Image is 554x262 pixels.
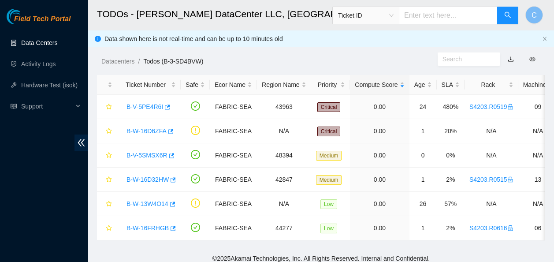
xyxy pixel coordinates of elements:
span: / [138,58,140,65]
td: N/A [465,143,518,168]
button: star [102,172,112,187]
button: star [102,221,112,235]
a: download [508,56,514,63]
td: 57% [437,192,465,216]
button: star [102,148,112,162]
span: star [106,225,112,232]
span: check-circle [191,150,200,159]
span: check-circle [191,223,200,232]
a: S4203.R0515lock [469,176,513,183]
td: N/A [257,192,311,216]
span: search [504,11,511,20]
td: N/A [465,119,518,143]
button: download [501,52,521,66]
a: Akamai TechnologiesField Tech Portal [7,16,71,27]
td: 0.00 [350,143,409,168]
td: 44277 [257,216,311,240]
span: Support [21,97,73,115]
span: check-circle [191,174,200,183]
a: B-V-5SMSX6R [126,152,167,159]
td: 48394 [257,143,311,168]
td: 0.00 [350,216,409,240]
span: lock [507,176,513,183]
span: check-circle [191,101,200,111]
span: star [106,152,112,159]
span: Field Tech Portal [14,15,71,23]
button: C [525,6,543,24]
td: 0 [409,143,437,168]
a: Activity Logs [21,60,56,67]
td: N/A [257,119,311,143]
a: B-W-16D32HW [126,176,169,183]
td: 24 [409,95,437,119]
input: Enter text here... [399,7,498,24]
td: 2% [437,216,465,240]
td: N/A [465,192,518,216]
a: B-W-16FRHGB [126,225,169,232]
td: 0.00 [350,192,409,216]
button: star [102,124,112,138]
span: Ticket ID [338,9,394,22]
input: Search [442,54,488,64]
span: Critical [317,102,341,112]
button: star [102,100,112,114]
td: FABRIC-SEA [210,143,257,168]
td: 0% [437,143,465,168]
td: 0.00 [350,119,409,143]
a: B-V-5PE4R6I [126,103,163,110]
span: Low [320,199,337,209]
span: star [106,176,112,183]
td: 1 [409,168,437,192]
td: 0.00 [350,168,409,192]
span: star [106,104,112,111]
button: star [102,197,112,211]
td: 43963 [257,95,311,119]
span: Medium [316,151,342,161]
td: 1 [409,216,437,240]
td: 480% [437,95,465,119]
button: close [542,36,547,42]
span: exclamation-circle [191,126,200,135]
span: eye [529,56,535,62]
span: C [532,10,537,21]
a: Todos (B-3-SD4BVW) [143,58,203,65]
td: FABRIC-SEA [210,168,257,192]
td: 20% [437,119,465,143]
td: 2% [437,168,465,192]
span: double-left [74,135,88,151]
td: FABRIC-SEA [210,192,257,216]
span: close [542,36,547,41]
span: Low [320,224,337,233]
span: Critical [317,127,341,136]
td: FABRIC-SEA [210,216,257,240]
a: Datacenters [101,58,134,65]
a: S4203.R0519lock [469,103,513,110]
a: Data Centers [21,39,57,46]
td: FABRIC-SEA [210,95,257,119]
td: FABRIC-SEA [210,119,257,143]
a: S4203.R0616lock [469,225,513,232]
span: lock [507,104,513,110]
a: Hardware Test (isok) [21,82,78,89]
td: 0.00 [350,95,409,119]
td: 26 [409,192,437,216]
span: star [106,201,112,208]
span: star [106,128,112,135]
button: search [497,7,518,24]
span: exclamation-circle [191,198,200,208]
a: B-W-13W4O14 [126,200,168,207]
td: 42847 [257,168,311,192]
img: Akamai Technologies [7,9,45,24]
span: lock [507,225,513,231]
span: read [11,103,17,109]
td: 1 [409,119,437,143]
span: Medium [316,175,342,185]
a: B-W-16D6ZFA [126,127,167,135]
